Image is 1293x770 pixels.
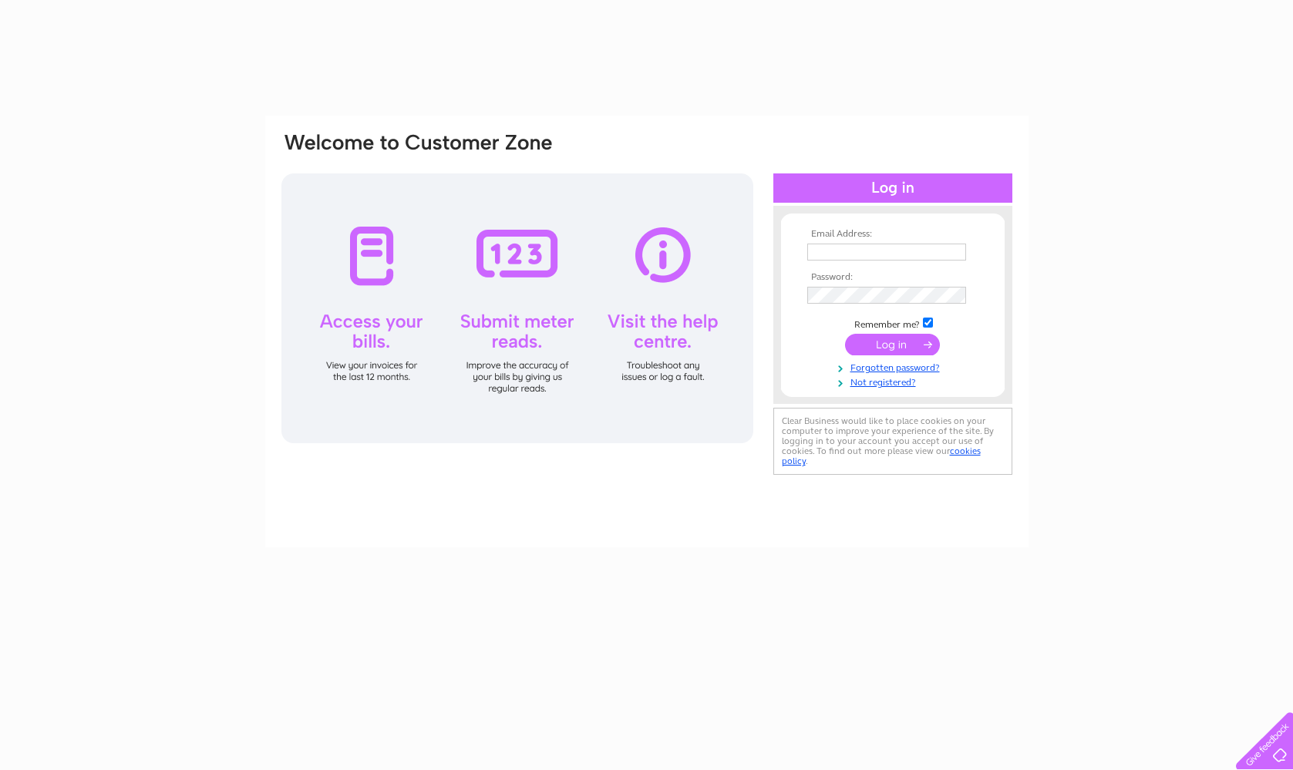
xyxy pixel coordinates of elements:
[803,229,982,240] th: Email Address:
[845,334,940,355] input: Submit
[803,272,982,283] th: Password:
[803,315,982,331] td: Remember me?
[782,446,981,466] a: cookies policy
[807,374,982,388] a: Not registered?
[807,359,982,374] a: Forgotten password?
[773,408,1012,475] div: Clear Business would like to place cookies on your computer to improve your experience of the sit...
